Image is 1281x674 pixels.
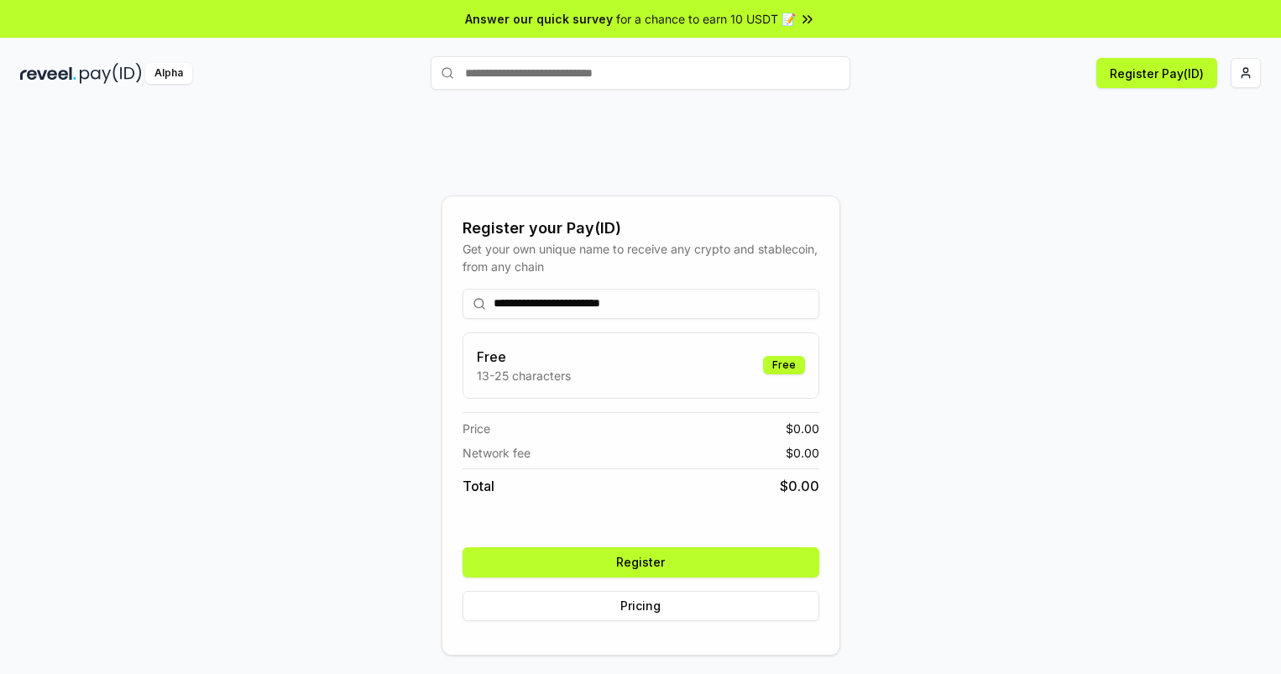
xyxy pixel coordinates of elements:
[463,591,819,621] button: Pricing
[463,217,819,240] div: Register your Pay(ID)
[763,356,805,374] div: Free
[463,547,819,577] button: Register
[80,63,142,84] img: pay_id
[463,420,490,437] span: Price
[463,240,819,275] div: Get your own unique name to receive any crypto and stablecoin, from any chain
[786,444,819,462] span: $ 0.00
[477,347,571,367] h3: Free
[145,63,192,84] div: Alpha
[463,444,531,462] span: Network fee
[477,367,571,384] p: 13-25 characters
[780,476,819,496] span: $ 0.00
[1096,58,1217,88] button: Register Pay(ID)
[616,10,796,28] span: for a chance to earn 10 USDT 📝
[465,10,613,28] span: Answer our quick survey
[463,476,494,496] span: Total
[20,63,76,84] img: reveel_dark
[786,420,819,437] span: $ 0.00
